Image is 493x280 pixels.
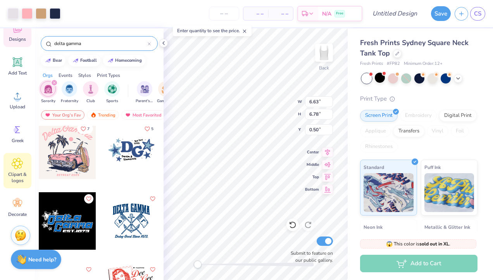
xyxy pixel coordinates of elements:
[273,10,288,18] span: – –
[148,265,157,274] button: Like
[424,163,441,171] span: Puff Ink
[68,55,100,66] button: football
[108,85,117,94] img: Sports Image
[393,125,424,137] div: Transfers
[360,125,391,137] div: Applique
[90,112,97,118] img: trending.gif
[431,6,451,21] button: Save
[53,40,148,47] input: Try "Alpha"
[316,45,332,61] img: Back
[162,85,171,94] img: Game Day Image
[12,137,24,144] span: Greek
[65,85,74,94] img: Fraternity Image
[194,261,202,268] div: Accessibility label
[84,194,93,203] button: Like
[43,72,53,79] div: Orgs
[8,211,27,217] span: Decorate
[77,123,93,134] button: Like
[474,9,481,18] span: CS
[115,58,142,63] div: homecoming
[157,98,175,104] span: Game Day
[360,38,469,58] span: Fresh Prints Sydney Square Neck Tank Top
[5,171,30,184] span: Clipart & logos
[151,127,153,131] span: 5
[360,61,383,67] span: Fresh Prints
[104,81,120,104] div: filter for Sports
[40,81,56,104] button: filter button
[87,110,119,120] div: Trending
[400,110,437,122] div: Embroidery
[8,70,27,76] span: Add Text
[84,265,93,274] button: Like
[157,81,175,104] div: filter for Game Day
[125,112,131,118] img: most_fav.gif
[439,110,477,122] div: Digital Print
[336,11,343,16] span: Free
[104,81,120,104] button: filter button
[41,110,84,120] div: Your Org's Fav
[83,81,98,104] div: filter for Club
[121,110,165,120] div: Most Favorited
[45,112,51,118] img: most_fav.gif
[424,223,470,231] span: Metallic & Glitter Ink
[136,81,153,104] div: filter for Parent's Weekend
[45,58,51,63] img: trend_line.gif
[72,58,79,63] img: trend_line.gif
[61,98,78,104] span: Fraternity
[86,98,95,104] span: Club
[424,173,474,212] img: Puff Ink
[41,98,55,104] span: Sorority
[209,7,239,21] input: – –
[87,127,90,131] span: 7
[61,81,78,104] div: filter for Fraternity
[386,240,450,247] span: This color is .
[140,85,149,94] img: Parent's Weekend Image
[286,250,333,264] label: Submit to feature on our public gallery.
[148,194,157,203] button: Like
[107,58,114,63] img: trend_line.gif
[248,10,264,18] span: – –
[97,72,120,79] div: Print Types
[10,104,25,110] span: Upload
[59,72,72,79] div: Events
[404,61,443,67] span: Minimum Order: 12 +
[83,81,98,104] button: filter button
[364,163,384,171] span: Standard
[41,55,66,66] button: bear
[305,174,319,180] span: Top
[451,125,469,137] div: Foil
[364,173,414,212] img: Standard
[136,98,153,104] span: Parent's Weekend
[106,98,118,104] span: Sports
[364,223,383,231] span: Neon Ink
[80,58,97,63] div: football
[305,186,319,193] span: Bottom
[319,64,329,71] div: Back
[322,10,331,18] span: N/A
[305,162,319,168] span: Middle
[40,81,56,104] div: filter for Sorority
[305,149,319,155] span: Center
[427,125,448,137] div: Vinyl
[61,81,78,104] button: filter button
[53,58,62,63] div: bear
[86,85,95,94] img: Club Image
[386,240,393,248] span: 😱
[157,81,175,104] button: filter button
[360,94,477,103] div: Print Type
[173,25,252,36] div: Enter quantity to see the price.
[141,123,157,134] button: Like
[28,256,56,263] strong: Need help?
[44,85,53,94] img: Sorority Image
[103,55,145,66] button: homecoming
[136,81,153,104] button: filter button
[470,7,485,21] a: CS
[387,61,400,67] span: # FP82
[9,36,26,42] span: Designs
[78,72,91,79] div: Styles
[360,110,398,122] div: Screen Print
[360,141,398,153] div: Rhinestones
[419,241,449,247] strong: sold out in XL
[366,6,423,21] input: Untitled Design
